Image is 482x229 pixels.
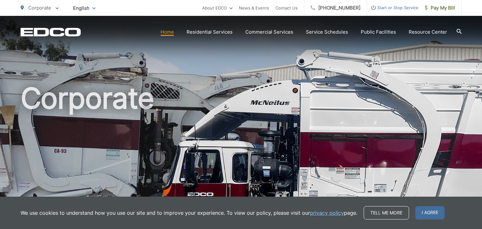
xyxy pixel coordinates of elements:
a: Tell me more [364,206,409,219]
span: Pay My Bill [425,4,455,12]
a: EDCD logo. Return to the homepage. [21,28,81,36]
span: I agree [415,206,445,219]
a: Public Facilities [361,28,396,36]
span: Corporate [28,5,51,11]
span: English [68,3,100,14]
a: About EDCO [202,4,233,12]
a: News & Events [239,4,269,12]
p: We use cookies to understand how you use our site and to improve your experience. To view our pol... [21,209,357,217]
a: Home [161,28,174,36]
a: privacy policy [310,209,344,217]
a: Residential Services [187,28,233,36]
a: Commercial Services [245,28,293,36]
a: Contact Us [275,4,298,12]
a: Service Schedules [306,28,348,36]
a: Resource Center [409,28,447,36]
